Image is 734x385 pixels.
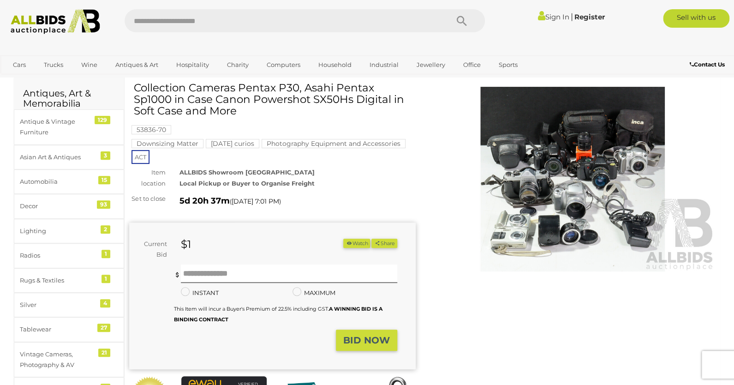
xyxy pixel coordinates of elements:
span: | [571,12,573,22]
strong: BID NOW [343,335,390,346]
a: Household [312,57,358,72]
a: Register [574,12,605,21]
button: Search [439,9,485,32]
div: 129 [95,116,110,124]
a: Automobilia 15 [14,169,124,194]
div: Tablewear [20,324,96,335]
button: Share [371,239,397,248]
div: 15 [98,176,110,184]
label: MAXIMUM [292,288,335,298]
b: Contact Us [690,61,725,68]
button: BID NOW [336,330,397,351]
a: Silver 4 [14,293,124,317]
div: 93 [97,200,110,209]
a: Radios 1 [14,243,124,268]
li: Watch this item [343,239,370,248]
img: Allbids.com.au [6,9,105,34]
a: Office [457,57,487,72]
mark: 53836-70 [131,125,171,134]
button: Watch [343,239,370,248]
div: 2 [101,225,110,234]
div: Set to close [122,193,172,204]
a: Sports [492,57,523,72]
div: Asian Art & Antiques [20,152,96,162]
a: Antique & Vintage Furniture 129 [14,109,124,145]
div: 1 [101,275,110,283]
div: Item location [122,167,172,189]
a: Antiques & Art [109,57,164,72]
a: [DATE] curios [206,140,259,147]
a: Decor 93 [14,194,124,218]
a: Contact Us [690,60,727,70]
a: Jewellery [411,57,451,72]
a: Asian Art & Antiques 3 [14,145,124,169]
div: Vintage Cameras, Photography & AV [20,349,96,371]
a: Vintage Cameras, Photography & AV 21 [14,342,124,378]
a: Charity [221,57,255,72]
div: Decor [20,201,96,211]
strong: 5d 20h 37m [179,196,229,206]
div: 1 [101,250,110,258]
h2: Antiques, Art & Memorabilia [23,88,115,108]
a: Rugs & Textiles 1 [14,268,124,293]
img: Collection Cameras Pentax P30, Asahi Pentax Sp1000 in Case Canon Powershot SX50Hs Digital in Soft... [430,87,716,271]
div: 4 [100,299,110,307]
a: Lighting 2 [14,219,124,243]
a: 53836-70 [131,126,171,133]
mark: Downsizing Matter [131,139,203,148]
a: Sell with us [663,9,729,28]
strong: $1 [181,238,191,251]
span: ( ) [229,198,280,205]
div: Radios [20,250,96,261]
div: Silver [20,300,96,310]
div: Lighting [20,226,96,236]
div: Current Bid [129,239,174,260]
a: Downsizing Matter [131,140,203,147]
a: Computers [261,57,306,72]
div: Antique & Vintage Furniture [20,116,96,138]
mark: [DATE] curios [206,139,259,148]
span: ACT [131,150,149,164]
label: INSTANT [181,288,219,298]
div: Automobilia [20,176,96,187]
span: [DATE] 7:01 PM [231,197,279,205]
a: Industrial [364,57,405,72]
div: 27 [97,324,110,332]
a: Photography Equipment and Accessories [262,140,406,147]
b: A WINNING BID IS A BINDING CONTRACT [174,306,382,323]
small: This Item will incur a Buyer's Premium of 22.5% including GST. [174,306,382,323]
strong: Local Pickup or Buyer to Organise Freight [179,180,314,187]
a: Cars [7,57,32,72]
strong: ALLBIDS Showroom [GEOGRAPHIC_DATA] [179,168,314,176]
a: Sign In [538,12,569,21]
a: Tablewear 27 [14,317,124,342]
div: Rugs & Textiles [20,275,96,286]
div: 21 [98,349,110,357]
a: Hospitality [170,57,215,72]
div: 3 [101,151,110,160]
a: Trucks [38,57,69,72]
a: Wine [75,57,103,72]
h1: Collection Cameras Pentax P30, Asahi Pentax Sp1000 in Case Canon Powershot SX50Hs Digital in Soft... [134,82,413,117]
a: [GEOGRAPHIC_DATA] [7,73,84,88]
mark: Photography Equipment and Accessories [262,139,406,148]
